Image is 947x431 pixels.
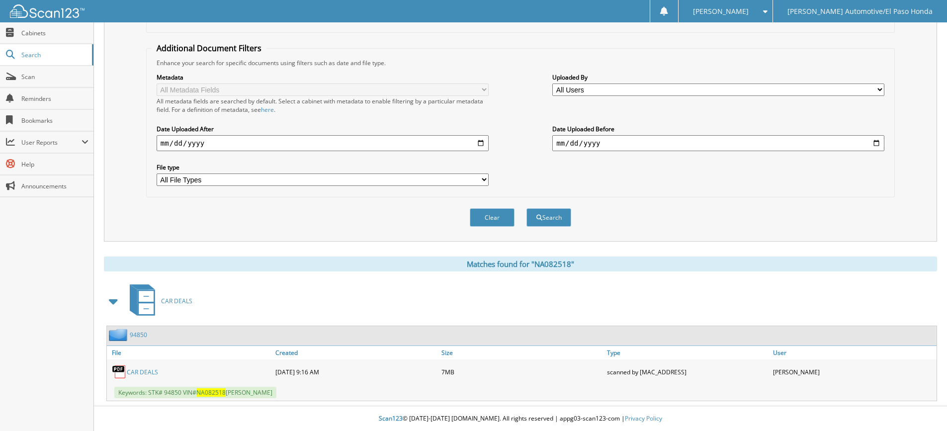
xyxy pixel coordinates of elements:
[21,160,88,169] span: Help
[157,125,489,133] label: Date Uploaded After
[552,135,884,151] input: end
[526,208,571,227] button: Search
[157,135,489,151] input: start
[379,414,403,423] span: Scan123
[196,388,226,397] span: NA082518
[152,59,889,67] div: Enhance your search for specific documents using filters such as date and file type.
[109,329,130,341] img: folder2.png
[21,116,88,125] span: Bookmarks
[21,182,88,190] span: Announcements
[604,346,771,359] a: Type
[112,364,127,379] img: PDF.png
[897,383,947,431] iframe: Chat Widget
[21,73,88,81] span: Scan
[693,8,749,14] span: [PERSON_NAME]
[552,125,884,133] label: Date Uploaded Before
[94,407,947,431] div: © [DATE]-[DATE] [DOMAIN_NAME]. All rights reserved | appg03-scan123-com |
[114,387,276,398] span: Keywords: STK# 94850 VIN# [PERSON_NAME]
[104,257,937,271] div: Matches found for "NA082518"
[21,29,88,37] span: Cabinets
[157,73,489,82] label: Metadata
[107,346,273,359] a: File
[10,4,85,18] img: scan123-logo-white.svg
[771,346,937,359] a: User
[161,297,192,305] span: CAR DEALS
[152,43,266,54] legend: Additional Document Filters
[21,51,87,59] span: Search
[470,208,515,227] button: Clear
[273,362,439,382] div: [DATE] 9:16 AM
[127,368,158,376] a: CAR DEALS
[604,362,771,382] div: scanned by [MAC_ADDRESS]
[157,163,489,172] label: File type
[130,331,147,339] a: 94850
[439,362,605,382] div: 7MB
[124,281,192,321] a: CAR DEALS
[771,362,937,382] div: [PERSON_NAME]
[273,346,439,359] a: Created
[787,8,933,14] span: [PERSON_NAME] Automotive/El Paso Honda
[552,73,884,82] label: Uploaded By
[625,414,662,423] a: Privacy Policy
[21,94,88,103] span: Reminders
[21,138,82,147] span: User Reports
[261,105,274,114] a: here
[157,97,489,114] div: All metadata fields are searched by default. Select a cabinet with metadata to enable filtering b...
[439,346,605,359] a: Size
